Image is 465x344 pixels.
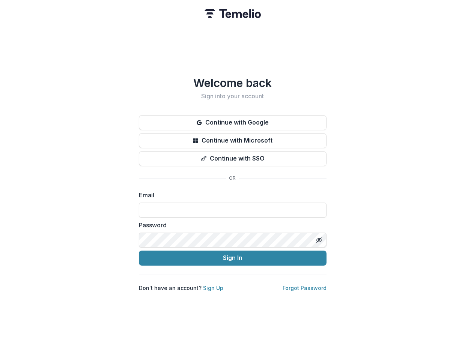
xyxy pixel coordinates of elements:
[139,76,327,90] h1: Welcome back
[203,285,223,291] a: Sign Up
[283,285,327,291] a: Forgot Password
[313,234,325,246] button: Toggle password visibility
[139,133,327,148] button: Continue with Microsoft
[139,151,327,166] button: Continue with SSO
[139,93,327,100] h2: Sign into your account
[139,251,327,266] button: Sign In
[139,115,327,130] button: Continue with Google
[139,191,322,200] label: Email
[139,284,223,292] p: Don't have an account?
[205,9,261,18] img: Temelio
[139,221,322,230] label: Password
